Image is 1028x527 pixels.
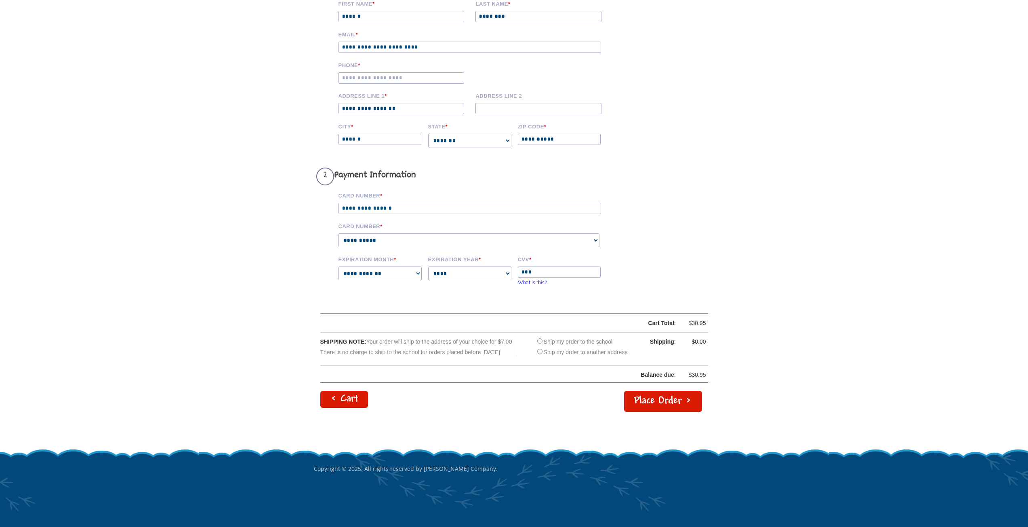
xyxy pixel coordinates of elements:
label: Phone [338,61,470,68]
div: Your order will ship to the address of your choice for $7.00 There is no charge to ship to the sc... [320,337,517,357]
a: What is this? [518,280,547,286]
label: Address Line 2 [475,92,607,99]
label: State [428,122,512,130]
label: Card Number [338,222,613,229]
div: Balance due: [321,370,676,380]
label: Expiration Year [428,255,512,262]
label: Address Line 1 [338,92,470,99]
span: SHIPPING NOTE: [320,338,366,345]
a: < Cart [320,391,368,408]
div: $30.95 [682,318,706,328]
div: $30.95 [682,370,706,380]
div: Ship my order to the school Ship my order to another address [535,337,628,357]
label: CVV [518,255,602,262]
label: Card Number [338,191,613,199]
label: Zip code [518,122,602,130]
div: Cart Total: [341,318,676,328]
label: Expiration Month [338,255,423,262]
p: Copyright © 2025. All rights reserved by [PERSON_NAME] Company. [314,448,715,489]
button: Place Order > [624,391,702,412]
label: City [338,122,423,130]
h3: Payment Information [316,168,613,185]
div: Shipping: [636,337,676,347]
div: $0.00 [682,337,706,347]
span: 2 [316,168,334,185]
label: Email [338,30,613,38]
